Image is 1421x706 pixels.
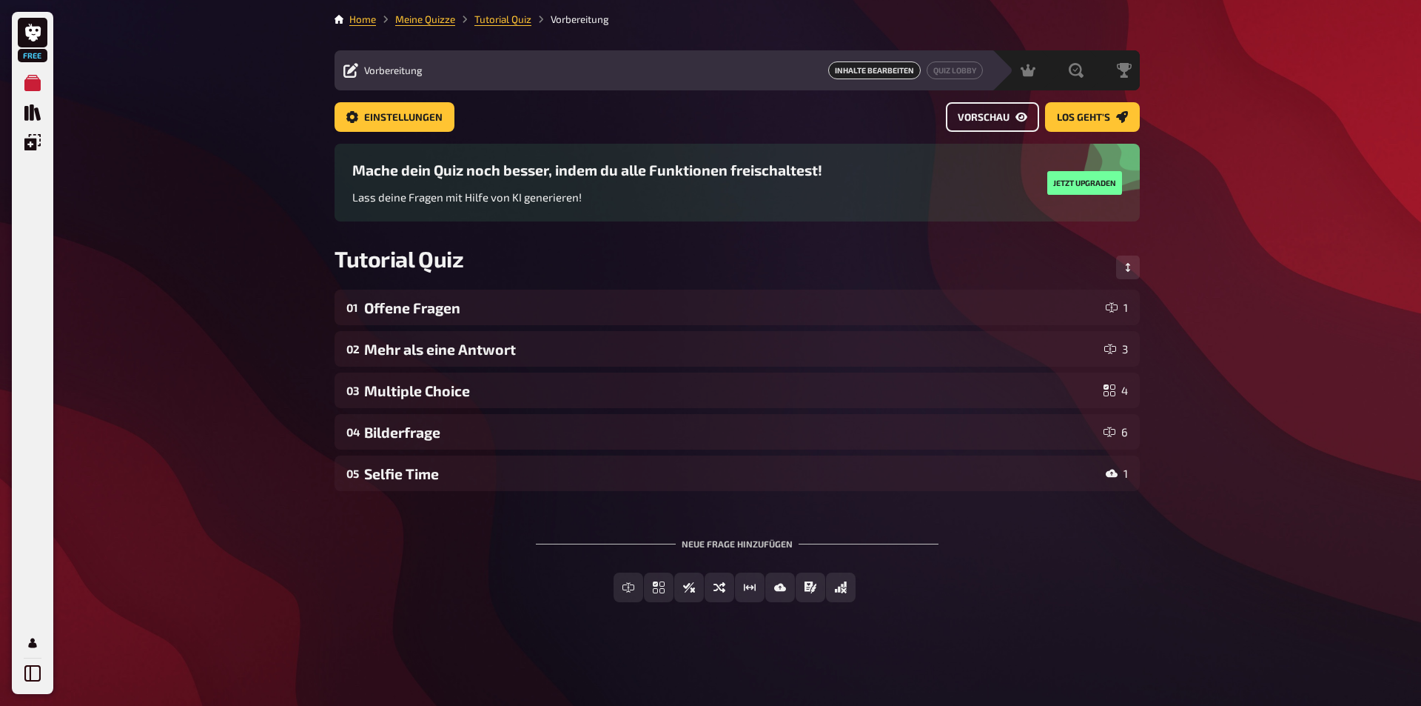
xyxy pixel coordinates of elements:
[828,61,921,79] a: Inhalte Bearbeiten
[474,13,531,25] a: Tutorial Quiz
[352,161,822,179] h3: Mache dein Quiz noch besser, indem du alle Funktionen freischaltest!
[349,12,376,27] li: Home
[644,573,673,602] button: Einfachauswahl
[674,573,704,602] button: Wahr / Falsch
[335,245,463,272] span: Tutorial Quiz
[927,61,983,79] button: Quiz Lobby
[18,628,47,658] a: Profil
[1106,467,1128,479] div: 1
[18,127,47,157] a: Einblendungen
[765,573,795,602] button: Bild-Antwort
[735,573,765,602] button: Schätzfrage
[18,68,47,98] a: Meine Quizze
[335,102,454,132] button: Einstellungen
[349,13,376,25] a: Home
[395,13,455,25] a: Meine Quizze
[614,573,643,602] button: Freitext Eingabe
[364,424,1098,441] div: Bilderfrage
[346,425,358,439] div: 04
[958,113,1010,123] span: Vorschau
[826,573,856,602] button: Offline Frage
[1103,384,1128,396] div: 4
[1057,113,1110,123] span: Los geht's
[346,384,358,397] div: 03
[536,515,938,561] div: Neue Frage hinzufügen
[364,113,443,123] span: Einstellungen
[19,51,46,60] span: Free
[364,465,1100,482] div: Selfie Time
[946,102,1039,132] button: Vorschau
[346,342,358,356] div: 02
[364,64,423,76] span: Vorbereitung
[346,301,358,314] div: 01
[1106,302,1128,313] div: 1
[796,573,825,602] button: Prosa (Langtext)
[346,467,358,480] div: 05
[364,341,1098,358] div: Mehr als eine Antwort
[1045,102,1140,132] button: Los geht's
[1103,426,1128,438] div: 6
[352,190,582,204] span: Lass deine Fragen mit Hilfe von KI generieren!
[364,382,1098,399] div: Multiple Choice
[1116,256,1140,279] button: Reihenfolge anpassen
[531,12,609,27] li: Vorbereitung
[1104,343,1128,355] div: 3
[18,98,47,127] a: Quiz Sammlung
[364,299,1100,316] div: Offene Fragen
[376,12,455,27] li: Meine Quizze
[455,12,531,27] li: Tutorial Quiz
[705,573,734,602] button: Sortierfrage
[1047,171,1122,195] button: Jetzt upgraden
